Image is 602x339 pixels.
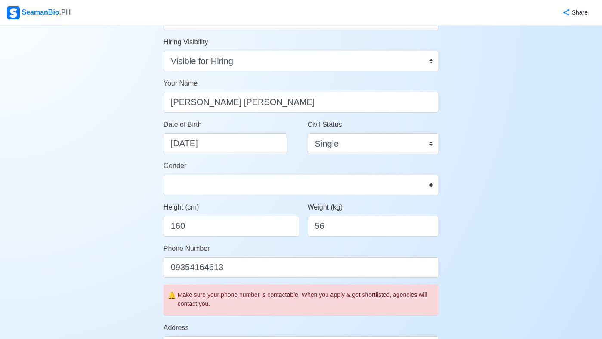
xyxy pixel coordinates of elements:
span: caution [167,290,176,301]
input: Type your name [164,92,439,113]
div: SeamanBio [7,6,71,19]
label: Gender [164,161,186,171]
label: Civil Status [308,120,342,130]
span: Hiring Visibility [164,38,208,46]
input: ex. 60 [308,216,439,237]
span: .PH [59,9,71,16]
input: ex. 163 [164,216,299,237]
span: Height (cm) [164,203,199,211]
span: Address [164,324,189,331]
span: Weight (kg) [308,203,343,211]
span: Phone Number [164,245,210,252]
button: Share [554,4,595,21]
span: Your Name [164,80,198,87]
label: Date of Birth [164,120,202,130]
img: Logo [7,6,20,19]
div: Make sure your phone number is contactable. When you apply & got shortlisted, agencies will conta... [178,290,435,308]
input: ex. +63 912 345 6789 [164,257,439,278]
